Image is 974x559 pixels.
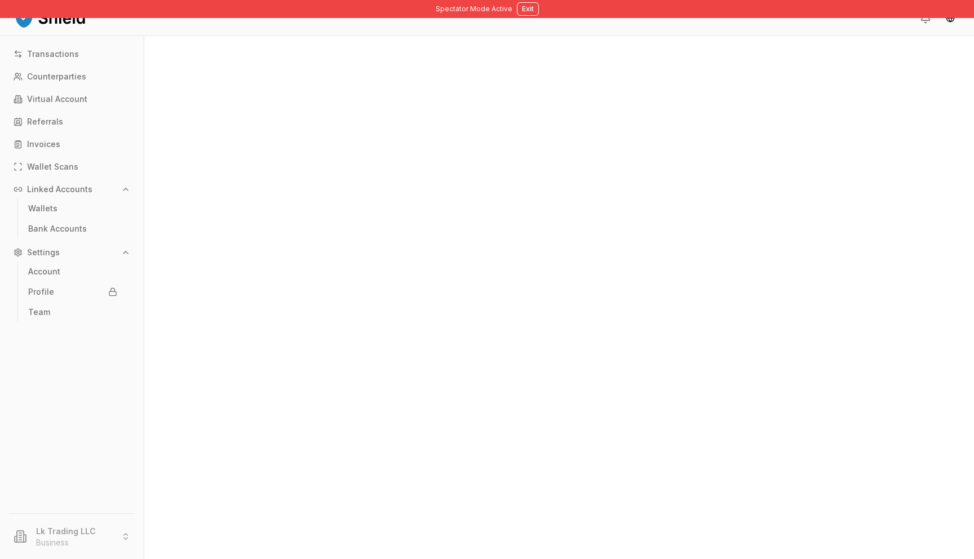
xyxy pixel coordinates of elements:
p: Virtual Account [27,95,87,103]
button: Settings [9,243,135,261]
a: Wallets [24,199,122,218]
p: Settings [27,249,60,256]
p: Invoices [27,140,60,148]
p: Counterparties [27,73,86,81]
a: Profile [24,283,122,301]
p: Bank Accounts [28,225,87,233]
a: Wallet Scans [9,158,135,176]
p: Wallets [28,205,57,212]
a: Account [24,263,122,281]
a: Virtual Account [9,90,135,108]
p: Linked Accounts [27,185,92,193]
p: Transactions [27,50,79,58]
a: Referrals [9,113,135,131]
a: Team [24,303,122,321]
a: Counterparties [9,68,135,86]
p: Team [28,308,50,316]
a: Transactions [9,45,135,63]
a: Bank Accounts [24,220,122,238]
button: Exit [517,2,539,16]
p: Profile [28,288,54,296]
p: Account [28,268,60,276]
p: Referrals [27,118,63,126]
span: Spectator Mode Active [436,5,512,14]
a: Invoices [9,135,135,153]
p: Wallet Scans [27,163,78,171]
button: Linked Accounts [9,180,135,198]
